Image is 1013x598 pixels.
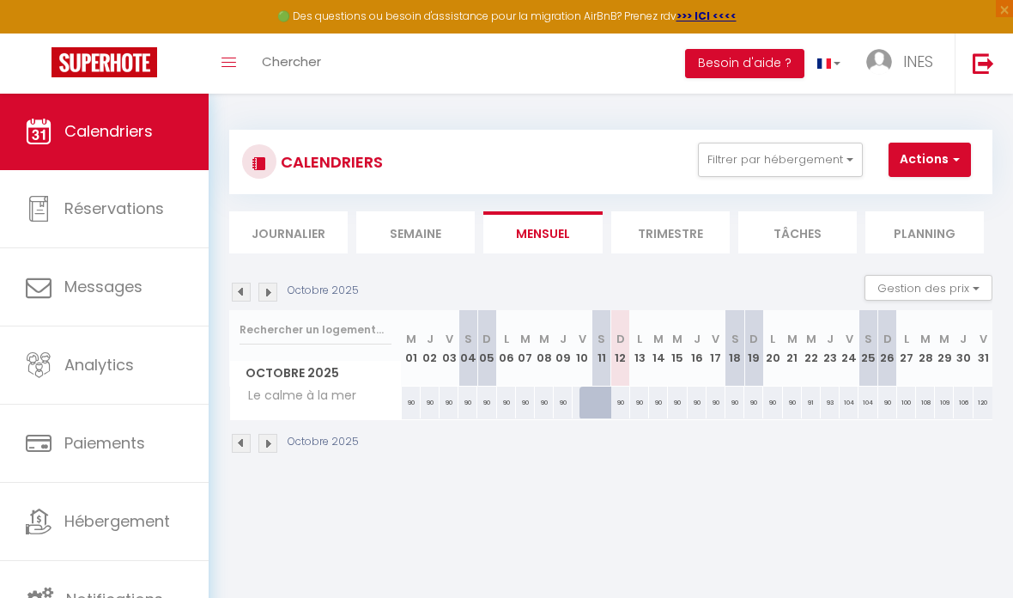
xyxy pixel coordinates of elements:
[920,331,931,347] abbr: M
[554,310,573,387] th: 09
[52,47,157,77] img: Super Booking
[64,276,143,297] span: Messages
[516,310,535,387] th: 07
[840,387,858,418] div: 104
[889,143,971,177] button: Actions
[64,510,170,532] span: Hébergement
[539,331,549,347] abbr: M
[916,387,935,418] div: 108
[579,331,586,347] abbr: V
[763,310,782,387] th: 20
[672,331,682,347] abbr: M
[421,387,440,418] div: 90
[903,51,933,72] span: INES
[802,387,821,418] div: 91
[744,387,763,418] div: 90
[864,275,992,301] button: Gestion des prix
[916,310,935,387] th: 28
[935,310,954,387] th: 29
[821,387,840,418] div: 93
[707,310,725,387] th: 17
[477,387,496,418] div: 90
[356,211,475,253] li: Semaine
[787,331,798,347] abbr: M
[520,331,531,347] abbr: M
[725,387,744,418] div: 90
[630,310,649,387] th: 13
[806,331,816,347] abbr: M
[744,310,763,387] th: 19
[573,310,591,387] th: 10
[935,387,954,418] div: 109
[738,211,857,253] li: Tâches
[960,331,967,347] abbr: J
[883,331,892,347] abbr: D
[233,387,361,406] span: Le calme à la mer
[897,387,916,418] div: 100
[458,387,477,418] div: 90
[464,331,472,347] abbr: S
[497,310,516,387] th: 06
[554,387,573,418] div: 90
[535,387,554,418] div: 90
[954,310,973,387] th: 30
[688,310,707,387] th: 16
[611,211,730,253] li: Trimestre
[974,310,992,387] th: 31
[249,34,334,94] a: Chercher
[406,331,416,347] abbr: M
[446,331,453,347] abbr: V
[853,34,955,94] a: ... INES
[840,310,858,387] th: 24
[276,143,383,181] h3: CALENDRIERS
[668,310,687,387] th: 15
[64,198,164,219] span: Réservations
[597,331,605,347] abbr: S
[421,310,440,387] th: 02
[262,52,321,70] span: Chercher
[694,331,701,347] abbr: J
[64,120,153,142] span: Calendriers
[731,331,739,347] abbr: S
[763,387,782,418] div: 90
[846,331,853,347] abbr: V
[939,331,949,347] abbr: M
[783,310,802,387] th: 21
[649,310,668,387] th: 14
[688,387,707,418] div: 90
[954,387,973,418] div: 106
[402,387,421,418] div: 90
[483,211,602,253] li: Mensuel
[698,143,863,177] button: Filtrer par hébergement
[858,387,877,418] div: 104
[64,354,134,375] span: Analytics
[649,387,668,418] div: 90
[482,331,491,347] abbr: D
[858,310,877,387] th: 25
[560,331,567,347] abbr: J
[864,331,872,347] abbr: S
[821,310,840,387] th: 23
[64,432,145,454] span: Paiements
[897,310,916,387] th: 27
[630,387,649,418] div: 90
[685,49,804,78] button: Besoin d'aide ?
[230,361,401,386] span: Octobre 2025
[288,434,359,450] p: Octobre 2025
[616,331,625,347] abbr: D
[288,283,359,299] p: Octobre 2025
[402,310,421,387] th: 01
[653,331,664,347] abbr: M
[676,9,737,23] a: >>> ICI <<<<
[865,211,984,253] li: Planning
[973,52,994,74] img: logout
[229,211,348,253] li: Journalier
[974,387,992,418] div: 120
[427,331,434,347] abbr: J
[440,310,458,387] th: 03
[712,331,719,347] abbr: V
[866,49,892,75] img: ...
[802,310,821,387] th: 22
[749,331,758,347] abbr: D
